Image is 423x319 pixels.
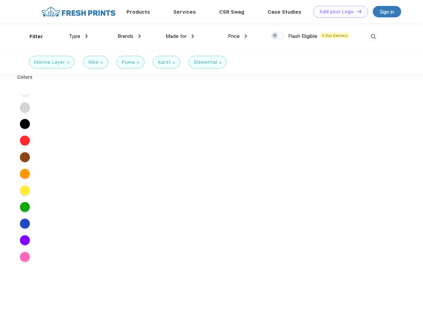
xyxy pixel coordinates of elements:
[219,9,244,15] a: CSR Swag
[122,59,135,66] div: Puma
[380,8,394,16] div: Sign in
[40,6,118,18] img: fo%20logo%202.webp
[85,34,88,38] img: dropdown.png
[34,59,65,66] div: Marine Layer
[30,33,43,41] div: Filter
[67,61,69,64] img: filter_cancel.svg
[373,6,401,17] a: Sign in
[127,9,150,15] a: Products
[219,61,221,64] img: filter_cancel.svg
[368,31,379,42] img: desktop_search.svg
[69,33,80,39] span: Type
[12,74,38,81] div: Colors
[194,59,217,66] div: Elemental
[137,61,139,64] img: filter_cancel.svg
[158,59,171,66] div: Karst
[138,34,141,38] img: dropdown.png
[245,34,247,38] img: dropdown.png
[192,34,194,38] img: dropdown.png
[101,61,103,64] img: filter_cancel.svg
[319,9,354,15] div: Add your Logo
[357,10,362,13] img: DT
[320,33,350,39] span: 5 Day Delivery
[166,33,187,39] span: Made for
[118,33,133,39] span: Brands
[228,33,240,39] span: Price
[288,33,317,39] span: Flash Eligible
[173,61,175,64] img: filter_cancel.svg
[173,9,196,15] a: Services
[88,59,99,66] div: Nike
